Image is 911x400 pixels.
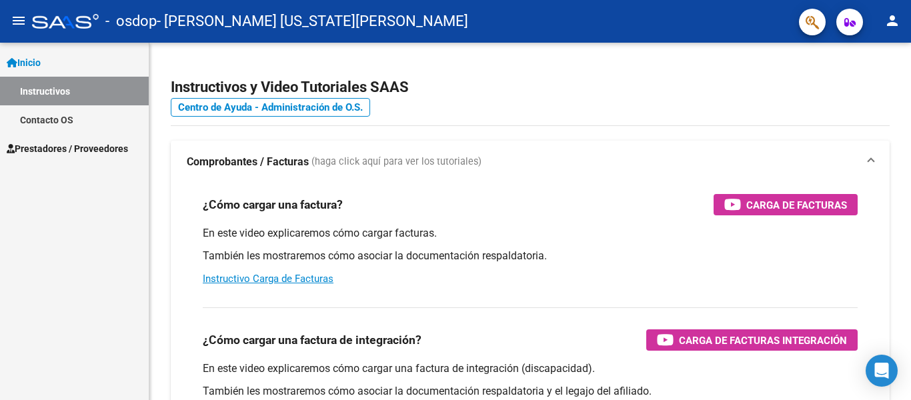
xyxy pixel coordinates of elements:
[866,355,898,387] div: Open Intercom Messenger
[203,273,333,285] a: Instructivo Carga de Facturas
[646,329,858,351] button: Carga de Facturas Integración
[203,249,858,263] p: También les mostraremos cómo asociar la documentación respaldatoria.
[7,55,41,70] span: Inicio
[11,13,27,29] mat-icon: menu
[311,155,482,169] span: (haga click aquí para ver los tutoriales)
[187,155,309,169] strong: Comprobantes / Facturas
[884,13,900,29] mat-icon: person
[7,141,128,156] span: Prestadores / Proveedores
[105,7,157,36] span: - osdop
[203,384,858,399] p: También les mostraremos cómo asociar la documentación respaldatoria y el legajo del afiliado.
[746,197,847,213] span: Carga de Facturas
[157,7,468,36] span: - [PERSON_NAME] [US_STATE][PERSON_NAME]
[714,194,858,215] button: Carga de Facturas
[171,141,890,183] mat-expansion-panel-header: Comprobantes / Facturas (haga click aquí para ver los tutoriales)
[171,75,890,100] h2: Instructivos y Video Tutoriales SAAS
[203,361,858,376] p: En este video explicaremos cómo cargar una factura de integración (discapacidad).
[203,195,343,214] h3: ¿Cómo cargar una factura?
[171,98,370,117] a: Centro de Ayuda - Administración de O.S.
[679,332,847,349] span: Carga de Facturas Integración
[203,226,858,241] p: En este video explicaremos cómo cargar facturas.
[203,331,421,349] h3: ¿Cómo cargar una factura de integración?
